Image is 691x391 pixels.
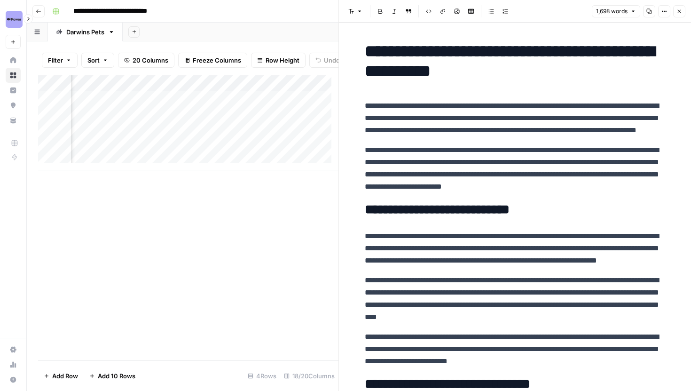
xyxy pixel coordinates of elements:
[38,368,84,383] button: Add Row
[6,68,21,83] a: Browse
[6,83,21,98] a: Insights
[87,56,100,65] span: Sort
[280,368,338,383] div: 18/20 Columns
[178,53,247,68] button: Freeze Columns
[6,98,21,113] a: Opportunities
[98,371,135,381] span: Add 10 Rows
[6,372,21,387] button: Help + Support
[48,23,123,41] a: Darwins Pets
[48,56,63,65] span: Filter
[592,5,640,17] button: 1,698 words
[193,56,241,65] span: Freeze Columns
[42,53,78,68] button: Filter
[6,357,21,372] a: Usage
[118,53,174,68] button: 20 Columns
[84,368,141,383] button: Add 10 Rows
[6,8,21,31] button: Workspace: Power Digital
[324,56,340,65] span: Undo
[6,113,21,128] a: Your Data
[81,53,114,68] button: Sort
[6,342,21,357] a: Settings
[596,7,628,16] span: 1,698 words
[6,11,23,28] img: Power Digital Logo
[66,27,104,37] div: Darwins Pets
[266,56,299,65] span: Row Height
[133,56,168,65] span: 20 Columns
[251,53,306,68] button: Row Height
[52,371,78,381] span: Add Row
[309,53,346,68] button: Undo
[6,53,21,68] a: Home
[244,368,280,383] div: 4 Rows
